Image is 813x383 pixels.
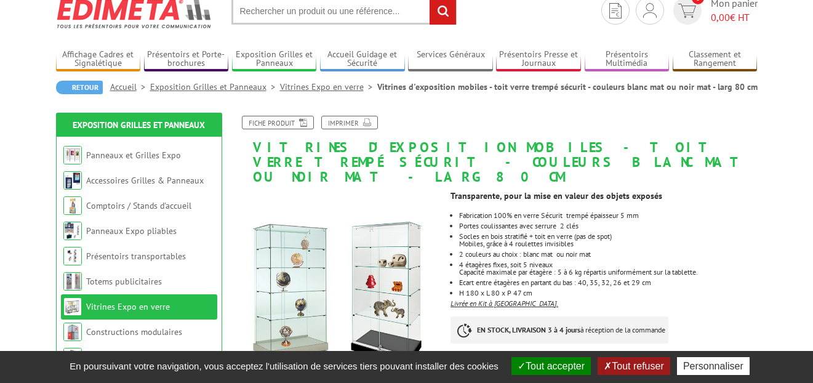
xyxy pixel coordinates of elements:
a: Retour [56,81,103,94]
p: Socles en bois stratifié + toit en verre (pas de spot) [459,233,757,240]
a: Vitrines Expo en verre [280,81,377,92]
a: Classement et Rangement [673,49,758,70]
p: Portes coulissantes avec serrure 2 clés [459,222,757,230]
a: Panneaux et Grilles Expo [86,150,181,161]
span: En poursuivant votre navigation, vous acceptez l'utilisation de services tiers pouvant installer ... [63,361,505,371]
a: Services Généraux [408,49,493,70]
a: Présentoirs Presse et Journaux [496,49,581,70]
a: Exposition Grilles et Panneaux [73,119,205,131]
a: Présentoirs Multimédia [585,49,670,70]
button: Tout refuser [598,357,670,375]
span: € HT [711,10,758,25]
img: Constructions modulaires [63,323,82,341]
img: Présentoirs transportables [63,247,82,265]
a: Accueil Guidage et Sécurité [320,49,405,70]
li: H 180 x L 80 x P 47 cm [459,289,757,297]
h1: Vitrines d'exposition mobiles - toit verre trempé sécurit - couleurs blanc mat ou noir mat - larg... [225,116,767,185]
a: Totems publicitaires [86,276,162,287]
p: à réception de la commande [451,316,668,344]
a: Exposition Grilles et Panneaux [150,81,280,92]
a: Constructions modulaires [86,326,182,337]
p: 4 étagères fixes, soit 5 niveaux [459,261,757,268]
span: 0,00 [711,11,730,23]
a: Accessoires Grilles & Panneaux [86,175,204,186]
strong: EN STOCK, LIVRAISON 3 à 4 jours [477,325,580,334]
img: devis rapide [609,3,622,18]
a: Imprimer [321,116,378,129]
a: Comptoirs / Stands d'accueil [86,200,191,211]
a: Panneaux Expo pliables [86,225,177,236]
img: Panneaux Expo pliables [63,222,82,240]
p: Fabrication 100% en verre Sécurit trempé épaisseur 5 mm [459,212,757,219]
img: Comptoirs / Stands d'accueil [63,196,82,215]
img: devis rapide [643,3,657,18]
img: Accessoires Grilles & Panneaux [63,171,82,190]
img: Totems publicitaires [63,272,82,291]
a: Fiche produit [242,116,314,129]
a: Présentoirs transportables [86,251,186,262]
a: Exposition Grilles et Panneaux [232,49,317,70]
p: Ecart entre étagères en partant du bas : 40, 35, 32, 26 et 29 cm [459,279,757,286]
p: Transparente, pour la mise en valeur des objets exposés [451,192,757,200]
a: Vitrines Expo en verre [86,301,170,312]
li: Vitrines d'exposition mobiles - toit verre trempé sécurit - couleurs blanc mat ou noir mat - larg... [377,81,758,93]
img: Vitrines Expo en verre [63,297,82,316]
p: Capacité maximale par étagère : 5 à 6 kg répartis uniformément sur la tablette. [459,268,757,276]
button: Tout accepter [511,357,591,375]
a: Accueil [110,81,150,92]
img: devis rapide [678,4,696,18]
img: Panneaux et Grilles Expo [63,146,82,164]
button: Personnaliser (fenêtre modale) [677,357,750,375]
u: Livrée en Kit à [GEOGRAPHIC_DATA]. [451,299,558,308]
img: Kakémonos Roll-up [63,348,82,366]
p: 2 couleurs au choix : blanc mat ou noir mat [459,251,757,258]
a: Affichage Cadres et Signalétique [56,49,141,70]
a: Présentoirs et Porte-brochures [144,49,229,70]
p: Mobiles, grâce à 4 roulettes invisibles [459,240,757,248]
